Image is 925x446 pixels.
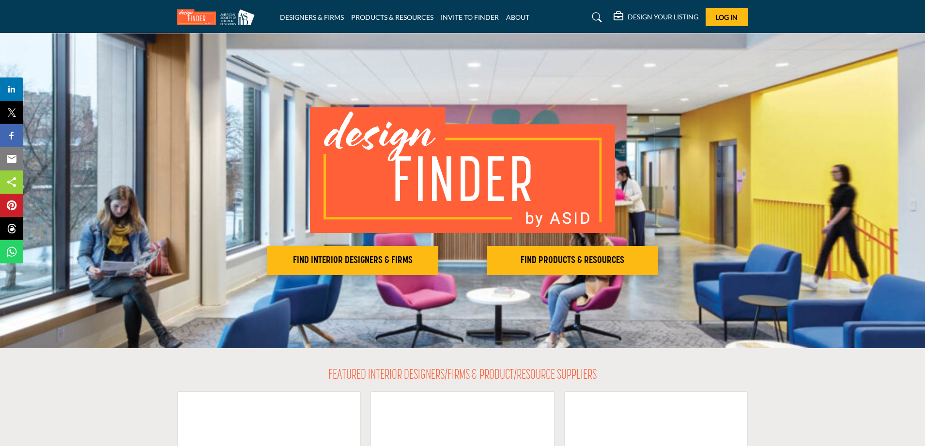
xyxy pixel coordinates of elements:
h5: DESIGN YOUR LISTING [628,13,698,21]
a: INVITE TO FINDER [441,13,499,21]
span: Log In [716,13,738,21]
a: Search [583,10,608,25]
div: DESIGN YOUR LISTING [614,12,698,23]
img: Site Logo [177,9,260,25]
h2: FIND PRODUCTS & RESOURCES [490,255,655,266]
button: FIND INTERIOR DESIGNERS & FIRMS [267,246,438,275]
img: image [310,107,615,233]
button: FIND PRODUCTS & RESOURCES [487,246,658,275]
button: Log In [706,8,748,26]
h2: FIND INTERIOR DESIGNERS & FIRMS [270,255,435,266]
a: ABOUT [506,13,529,21]
h2: FEATURED INTERIOR DESIGNERS/FIRMS & PRODUCT/RESOURCE SUPPLIERS [328,368,597,384]
a: DESIGNERS & FIRMS [280,13,344,21]
a: PRODUCTS & RESOURCES [351,13,433,21]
